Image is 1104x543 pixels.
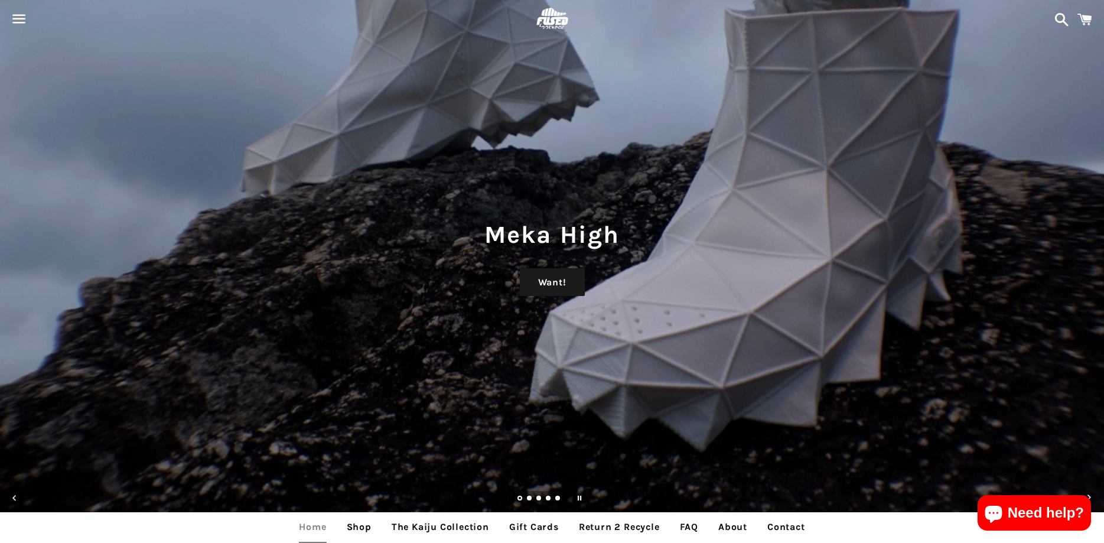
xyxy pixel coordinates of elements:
[671,512,707,542] a: FAQ
[383,512,498,542] a: The Kaiju Collection
[1076,485,1102,511] button: Next slide
[12,217,1092,252] h1: Meka High
[974,495,1095,534] inbox-online-store-chat: Shopify online store chat
[527,496,533,502] a: Load slide 2
[566,485,592,511] button: Pause slideshow
[555,496,561,502] a: Load slide 5
[709,512,756,542] a: About
[290,512,335,542] a: Home
[570,512,669,542] a: Return 2 Recycle
[536,496,542,502] a: Load slide 3
[520,268,585,297] a: Want!
[758,512,814,542] a: Contact
[546,496,552,502] a: Load slide 4
[517,496,523,502] a: Slide 1, current
[338,512,380,542] a: Shop
[2,485,28,511] button: Previous slide
[500,512,568,542] a: Gift Cards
